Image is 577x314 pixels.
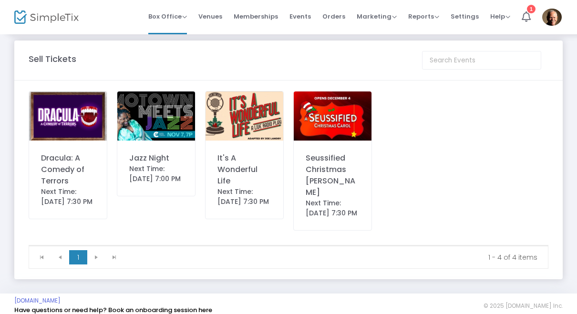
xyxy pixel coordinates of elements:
[217,152,271,187] div: It's A Wonderful Life
[14,297,61,304] a: [DOMAIN_NAME]
[29,52,76,65] m-panel-title: Sell Tickets
[306,152,360,198] div: Seussified Christmas [PERSON_NAME]
[451,4,479,29] span: Settings
[289,4,311,29] span: Events
[41,187,95,207] div: Next Time: [DATE] 7:30 PM
[206,91,283,141] img: 638914806454820107IMG0205.jpeg
[357,12,397,21] span: Marketing
[294,91,371,141] img: IMG0031.jpeg
[198,4,222,29] span: Venues
[130,253,537,262] kendo-pager-info: 1 - 4 of 4 items
[217,187,271,207] div: Next Time: [DATE] 7:30 PM
[29,91,107,141] img: IMG8342.jpeg
[234,4,278,29] span: Memberships
[129,152,183,164] div: Jazz Night
[41,152,95,187] div: Dracula: A Comedy of Terrors
[129,164,183,184] div: Next Time: [DATE] 7:00 PM
[117,91,195,141] img: 638927006381197525IMG0803.png
[69,250,87,264] span: Page 1
[306,198,360,218] div: Next Time: [DATE] 7:30 PM
[422,51,541,70] input: Search Events
[490,12,510,21] span: Help
[408,12,439,21] span: Reports
[148,12,187,21] span: Box Office
[322,4,345,29] span: Orders
[527,5,536,13] div: 1
[484,302,563,310] span: © 2025 [DOMAIN_NAME] Inc.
